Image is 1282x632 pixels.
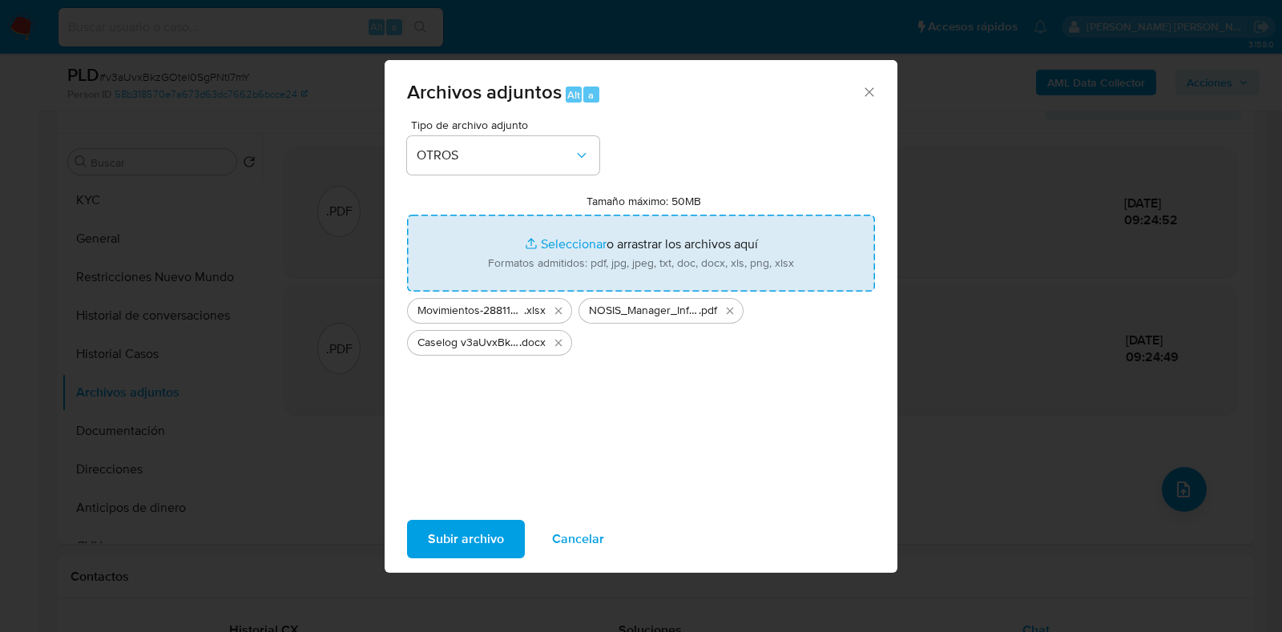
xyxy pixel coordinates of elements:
[519,335,546,351] span: .docx
[417,147,574,163] span: OTROS
[407,292,875,356] ul: Archivos seleccionados
[699,303,717,319] span: .pdf
[417,303,524,319] span: Movimientos-288116535
[407,520,525,558] button: Subir archivo
[549,333,568,352] button: Eliminar Caselog v3aUvxBkzGOtel0SgPNtI7mY_2025_08_19_09_18_00.docx
[524,303,546,319] span: .xlsx
[407,136,599,175] button: OTROS
[531,520,625,558] button: Cancelar
[861,84,876,99] button: Cerrar
[587,194,701,208] label: Tamaño máximo: 50MB
[428,521,504,557] span: Subir archivo
[417,335,519,351] span: Caselog v3aUvxBkzGOtel0SgPNtI7mY_2025_08_19_09_18_00
[407,78,562,106] span: Archivos adjuntos
[549,301,568,320] button: Eliminar Movimientos-288116535.xlsx
[567,87,580,103] span: Alt
[552,521,604,557] span: Cancelar
[411,119,603,131] span: Tipo de archivo adjunto
[589,303,699,319] span: NOSIS_Manager_InformeIndividual_27329333502_620657_20250911104251
[588,87,594,103] span: a
[720,301,740,320] button: Eliminar NOSIS_Manager_InformeIndividual_27329333502_620657_20250911104251.pdf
